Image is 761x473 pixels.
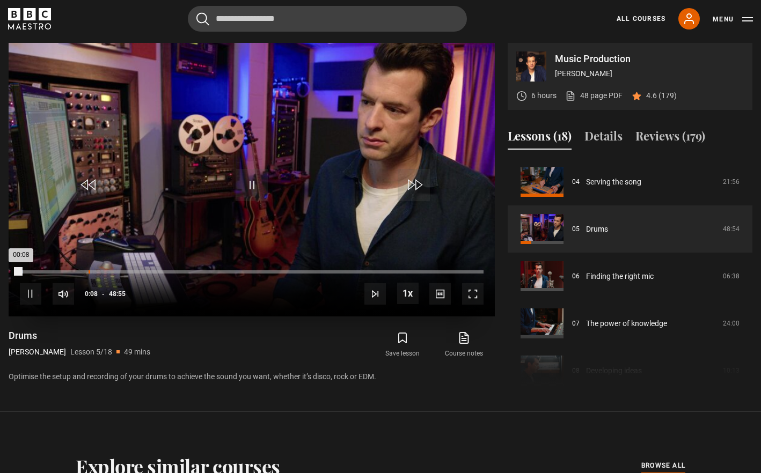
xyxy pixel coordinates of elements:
span: browse all [641,460,685,471]
button: Lessons (18) [508,127,572,150]
svg: BBC Maestro [8,8,51,29]
button: Pause [20,283,41,305]
a: browse all [641,460,685,472]
span: 48:55 [109,284,126,304]
button: Captions [429,283,451,305]
p: 6 hours [531,90,557,101]
video-js: Video Player [9,43,495,316]
div: Progress Bar [20,270,484,274]
button: Submit the search query [196,12,209,26]
p: Music Production [555,54,744,64]
p: [PERSON_NAME] [555,68,744,79]
p: Lesson 5/18 [70,346,112,358]
p: Optimise the setup and recording of your drums to achieve the sound you want, whether it’s disco,... [9,371,495,382]
h1: Drums [9,329,150,342]
a: 48 page PDF [565,90,623,101]
button: Next Lesson [364,283,386,305]
p: 4.6 (179) [646,90,677,101]
p: [PERSON_NAME] [9,346,66,358]
span: 0:08 [85,284,98,304]
button: Fullscreen [462,283,484,305]
a: All Courses [617,14,665,24]
input: Search [188,6,467,32]
span: - [102,290,105,298]
button: Reviews (179) [635,127,705,150]
a: The power of knowledge [586,318,667,329]
a: Finding the right mic [586,271,654,282]
a: Serving the song [586,176,641,188]
button: Playback Rate [397,283,419,304]
a: Drums [586,224,608,235]
button: Mute [53,283,74,305]
a: Course notes [434,329,495,360]
button: Details [584,127,623,150]
p: 49 mins [124,346,150,358]
button: Save lesson [372,329,433,360]
button: Toggle navigation [713,14,753,25]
